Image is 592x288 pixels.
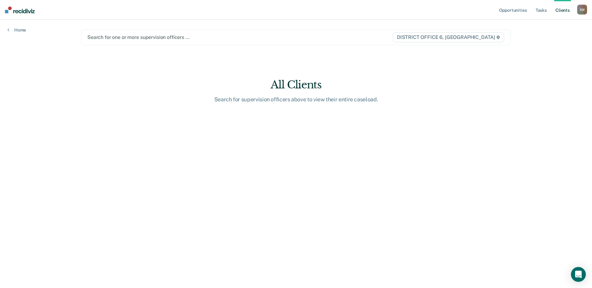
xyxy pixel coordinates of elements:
div: S M [577,5,587,15]
span: DISTRICT OFFICE 6, [GEOGRAPHIC_DATA] [393,32,504,42]
img: Recidiviz [5,6,35,13]
div: Open Intercom Messenger [571,267,586,282]
a: Home [7,27,26,33]
div: All Clients [197,78,395,91]
button: SM [577,5,587,15]
div: Search for supervision officers above to view their entire caseload. [197,96,395,103]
